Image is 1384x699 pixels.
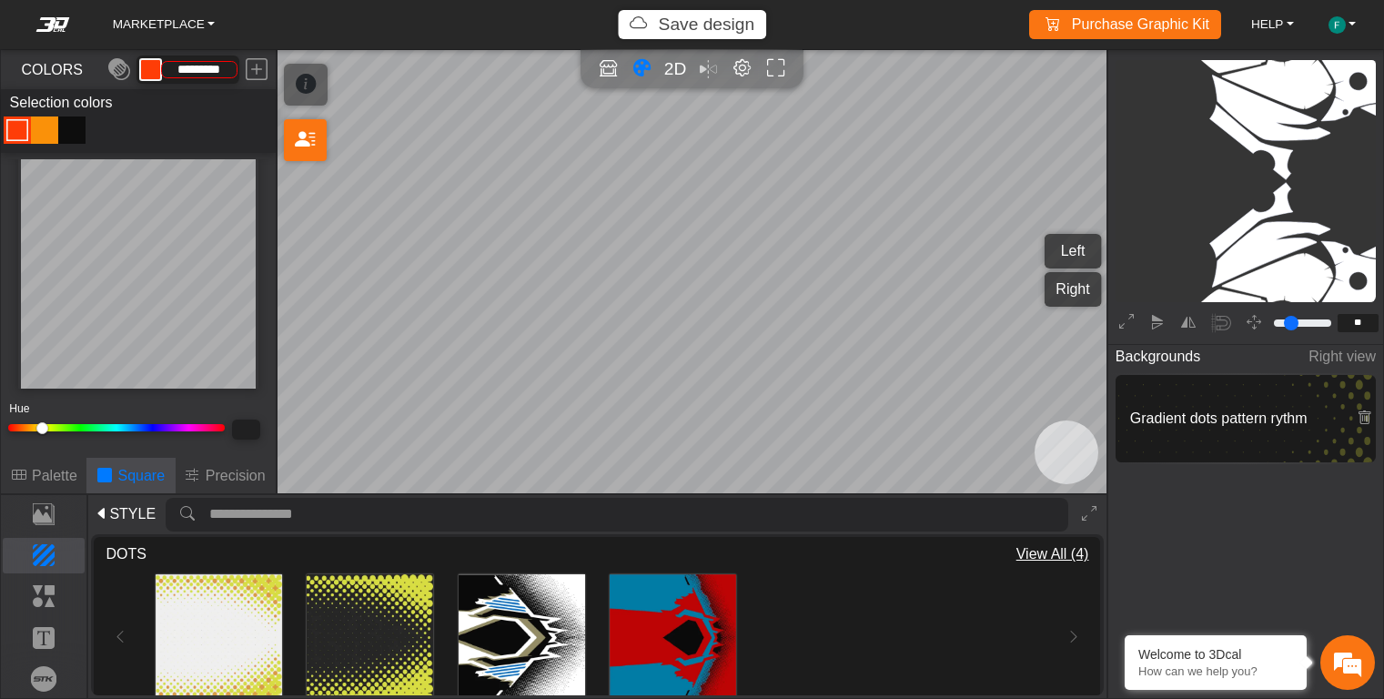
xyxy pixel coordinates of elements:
p: Square [117,465,165,487]
div: Chat with us now [122,96,333,119]
div: Minimize live chat window [298,9,342,53]
span: DOTS [106,543,146,565]
div: #FE3D07FF [4,116,31,144]
span: Gradient dots pattern rythm [1123,408,1344,430]
button: Save color [246,54,268,86]
button: Expand Library [1075,498,1104,532]
button: Flip-y [1175,309,1203,337]
button: Flip-x [1144,309,1172,337]
button: Current color [139,58,162,81]
span: STYLE [109,503,156,525]
button: Square [86,458,175,493]
span: View All (4) [1016,543,1089,565]
button: 2D [662,56,689,83]
button: Delete [1356,404,1372,433]
div: #FA9109FF [31,116,58,144]
button: STYLE [91,500,159,529]
span: 2D [664,59,687,78]
div: Navigation go back [20,94,47,121]
div: FAQs [122,538,235,594]
button: Right [1044,272,1101,307]
p: How can we help you? [1138,664,1293,678]
button: Open in Showroom [595,56,621,83]
div: #0D0D0DFF [58,116,86,144]
a: Purchase Graphic Kit [1034,10,1217,39]
span: COLORS [10,59,94,81]
button: Editor settings [729,56,755,83]
button: Left [1044,234,1101,268]
span: Right view [1308,340,1376,374]
label: Selection colors [10,92,113,114]
div: Color Toggle [1,89,276,153]
span: Backgrounds [1116,340,1200,374]
textarea: Type your message and hit 'Enter' [9,474,347,538]
p: Palette [32,465,77,487]
button: Precision [175,458,276,493]
div: Welcome to 3Dcal [1138,647,1293,662]
button: Toggle Transparency [108,54,130,86]
a: HELP [1244,12,1301,37]
a: MARKETPLACE [106,12,223,37]
span: Conversation [9,570,122,582]
input: search asset [209,498,1069,532]
button: Full screen [763,56,789,83]
p: Unsaved file [659,12,755,38]
div: Articles [234,538,347,594]
label: Hue [9,400,29,417]
button: Save design [618,10,766,39]
span: We're online! [106,214,251,387]
button: Color tool [629,56,655,83]
button: Pan [1240,309,1268,337]
p: Precision [206,465,266,487]
button: Palette [1,458,87,493]
button: Expand 2D editor [1113,309,1141,337]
